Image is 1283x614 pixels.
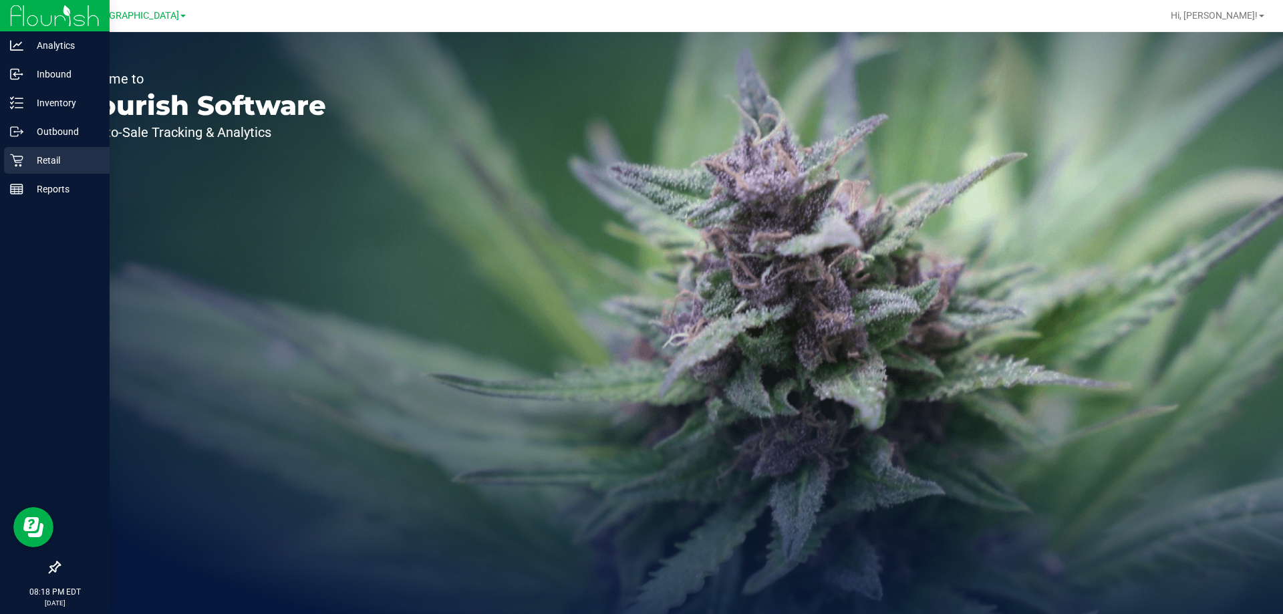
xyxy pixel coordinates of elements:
[10,39,23,52] inline-svg: Analytics
[72,92,326,119] p: Flourish Software
[10,154,23,167] inline-svg: Retail
[23,124,104,140] p: Outbound
[72,126,326,139] p: Seed-to-Sale Tracking & Analytics
[10,182,23,196] inline-svg: Reports
[10,96,23,110] inline-svg: Inventory
[72,72,326,86] p: Welcome to
[23,37,104,53] p: Analytics
[23,181,104,197] p: Reports
[6,586,104,598] p: 08:18 PM EDT
[10,125,23,138] inline-svg: Outbound
[13,507,53,547] iframe: Resource center
[10,67,23,81] inline-svg: Inbound
[88,10,179,21] span: [GEOGRAPHIC_DATA]
[23,66,104,82] p: Inbound
[23,95,104,111] p: Inventory
[23,152,104,168] p: Retail
[6,598,104,608] p: [DATE]
[1171,10,1258,21] span: Hi, [PERSON_NAME]!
